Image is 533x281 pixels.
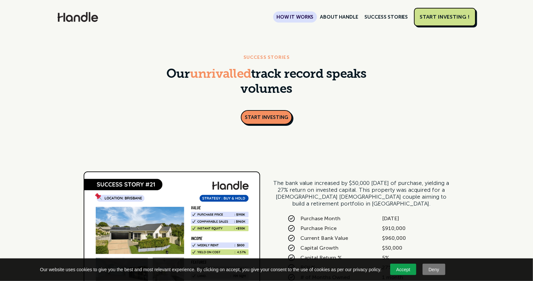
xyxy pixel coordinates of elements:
[414,8,476,26] a: START INVESTING !
[361,11,411,23] a: SUCCESS STORIES
[369,245,443,251] div: $50,000
[390,264,416,275] a: Accept
[243,54,290,61] div: SUCCESS STORIES
[369,235,443,241] div: $960,000
[369,225,443,232] div: $910,000
[317,11,361,23] a: ABOUT HANDLE
[288,245,361,251] div: Capital Growth
[369,255,443,261] div: 5%
[190,68,251,81] span: unrivalled
[273,180,450,207] div: The bank value increased by $50,000 [DATE] of purchase, yielding a 27% return on invested capital...
[288,215,361,222] div: Purchase Month
[241,110,292,124] a: START INVESTING
[420,14,470,20] div: START INVESTING !
[288,235,361,241] div: Current Bank Value
[423,264,445,275] a: Deny
[273,11,317,23] a: HOW IT WORKS
[288,255,361,261] div: Capital Return %
[164,67,370,97] h1: Our track record speaks volumes
[40,266,381,273] span: Our website uses cookies to give you the best and most relevant experience. By clicking on accept...
[369,215,443,222] div: [DATE]
[288,225,361,232] div: Purchase Price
